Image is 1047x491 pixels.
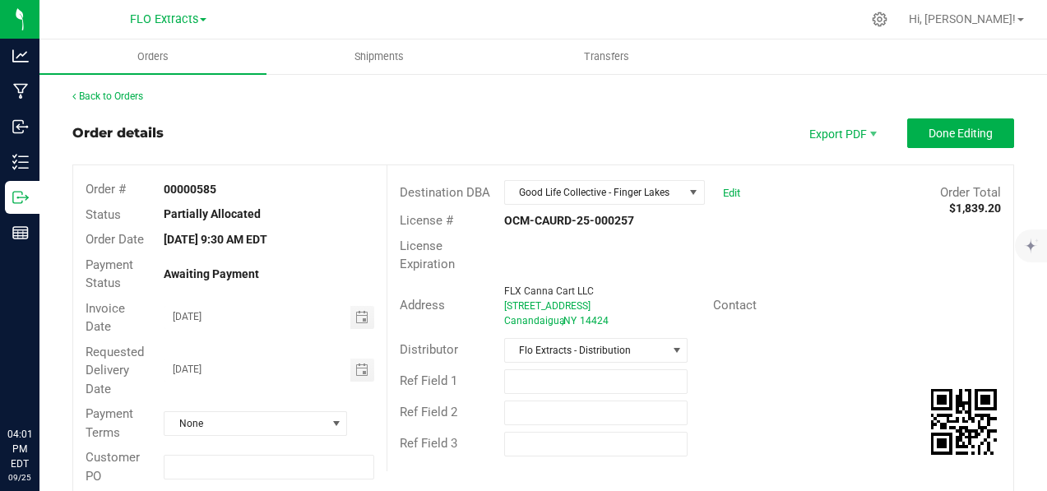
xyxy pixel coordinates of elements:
a: Orders [39,39,266,74]
li: Export PDF [792,118,891,148]
button: Done Editing [907,118,1014,148]
inline-svg: Inventory [12,154,29,170]
inline-svg: Manufacturing [12,83,29,100]
span: Hi, [PERSON_NAME]! [909,12,1016,25]
strong: 00000585 [164,183,216,196]
span: Flo Extracts - Distribution [505,339,667,362]
span: , [562,315,563,327]
iframe: Resource center [16,359,66,409]
span: Ref Field 2 [400,405,457,419]
span: Payment Terms [86,406,133,440]
p: 04:01 PM EDT [7,427,32,471]
inline-svg: Outbound [12,189,29,206]
span: Good Life Collective - Finger Lakes [505,181,683,204]
span: Payment Status [86,257,133,291]
span: Customer PO [86,450,140,484]
inline-svg: Inbound [12,118,29,135]
span: Transfers [562,49,651,64]
a: Edit [723,187,740,199]
span: FLX Canna Cart LLC [504,285,594,297]
span: Toggle calendar [350,306,374,329]
inline-svg: Reports [12,225,29,241]
span: Invoice Date [86,301,125,335]
span: Ref Field 3 [400,436,457,451]
span: Contact [713,298,757,313]
span: Order Total [940,185,1001,200]
span: Done Editing [929,127,993,140]
span: Toggle calendar [350,359,374,382]
div: Manage settings [869,12,890,27]
img: Scan me! [931,389,997,455]
p: 09/25 [7,471,32,484]
strong: OCM-CAURD-25-000257 [504,214,634,227]
span: Destination DBA [400,185,490,200]
span: Distributor [400,342,458,357]
span: FLO Extracts [130,12,198,26]
strong: Partially Allocated [164,207,261,220]
a: Back to Orders [72,90,143,102]
strong: Awaiting Payment [164,267,259,280]
span: 14424 [580,315,609,327]
span: License # [400,213,453,228]
span: Ref Field 1 [400,373,457,388]
a: Transfers [493,39,720,74]
iframe: Resource center unread badge [49,357,68,377]
span: None [164,412,326,435]
span: Orders [115,49,191,64]
span: Order # [86,182,126,197]
span: Order Date [86,232,144,247]
div: Order details [72,123,164,143]
span: Address [400,298,445,313]
qrcode: 00000585 [931,389,997,455]
span: License Expiration [400,239,455,272]
a: Shipments [266,39,493,74]
strong: $1,839.20 [949,201,1001,215]
strong: [DATE] 9:30 AM EDT [164,233,267,246]
span: Shipments [332,49,426,64]
span: [STREET_ADDRESS] [504,300,591,312]
span: Status [86,207,121,222]
inline-svg: Analytics [12,48,29,64]
span: Requested Delivery Date [86,345,144,396]
span: Canandaigua [504,315,565,327]
span: NY [563,315,577,327]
